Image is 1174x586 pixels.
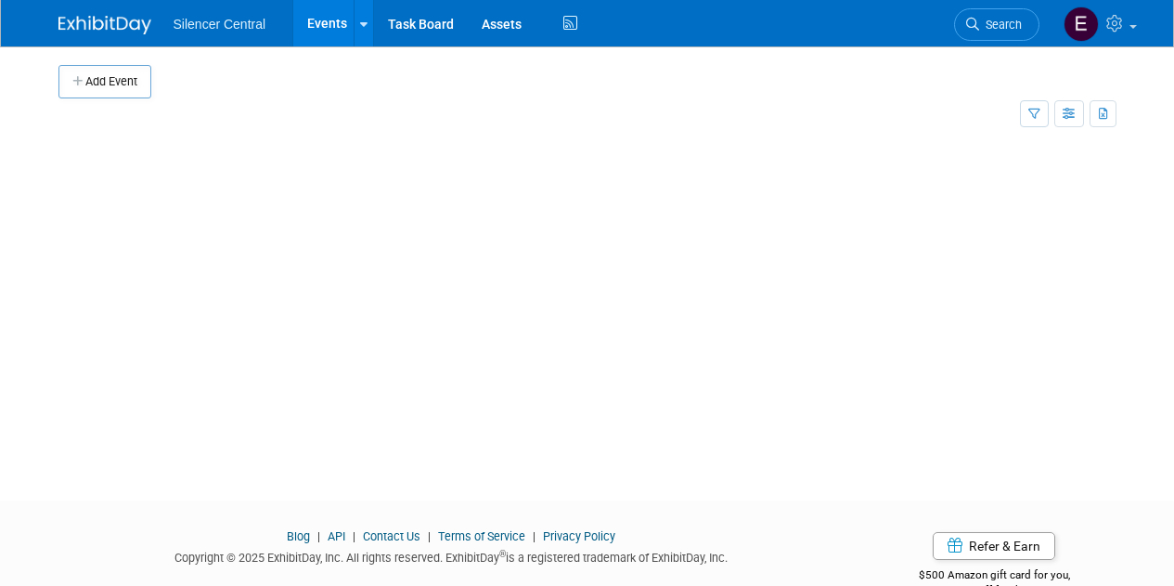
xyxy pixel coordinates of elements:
[58,65,151,98] button: Add Event
[979,18,1022,32] span: Search
[499,549,506,559] sup: ®
[363,529,420,543] a: Contact Us
[313,529,325,543] span: |
[543,529,615,543] a: Privacy Policy
[174,17,266,32] span: Silencer Central
[423,529,435,543] span: |
[933,532,1055,560] a: Refer & Earn
[287,529,310,543] a: Blog
[954,8,1039,41] a: Search
[348,529,360,543] span: |
[438,529,525,543] a: Terms of Service
[1064,7,1099,42] img: Eduardo Contreras
[58,545,845,566] div: Copyright © 2025 ExhibitDay, Inc. All rights reserved. ExhibitDay is a registered trademark of Ex...
[58,16,151,34] img: ExhibitDay
[328,529,345,543] a: API
[528,529,540,543] span: |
